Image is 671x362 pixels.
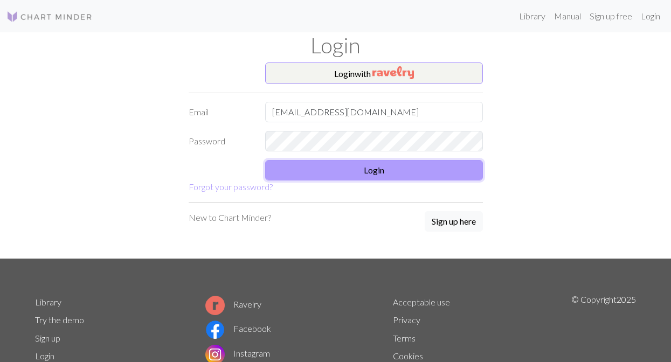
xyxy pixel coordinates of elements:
[189,182,273,192] a: Forgot your password?
[29,32,643,58] h1: Login
[35,297,61,307] a: Library
[35,315,84,325] a: Try the demo
[393,351,423,361] a: Cookies
[265,62,483,84] button: Loginwith
[372,66,414,79] img: Ravelry
[205,323,271,333] a: Facebook
[265,160,483,180] button: Login
[205,296,225,315] img: Ravelry logo
[35,333,60,343] a: Sign up
[585,5,637,27] a: Sign up free
[205,348,270,358] a: Instagram
[205,299,261,309] a: Ravelry
[6,10,93,23] img: Logo
[425,211,483,233] a: Sign up here
[205,320,225,339] img: Facebook logo
[637,5,665,27] a: Login
[182,131,259,151] label: Password
[425,211,483,232] button: Sign up here
[393,297,450,307] a: Acceptable use
[35,351,54,361] a: Login
[393,315,420,325] a: Privacy
[393,333,416,343] a: Terms
[189,211,271,224] p: New to Chart Minder?
[182,102,259,122] label: Email
[550,5,585,27] a: Manual
[515,5,550,27] a: Library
